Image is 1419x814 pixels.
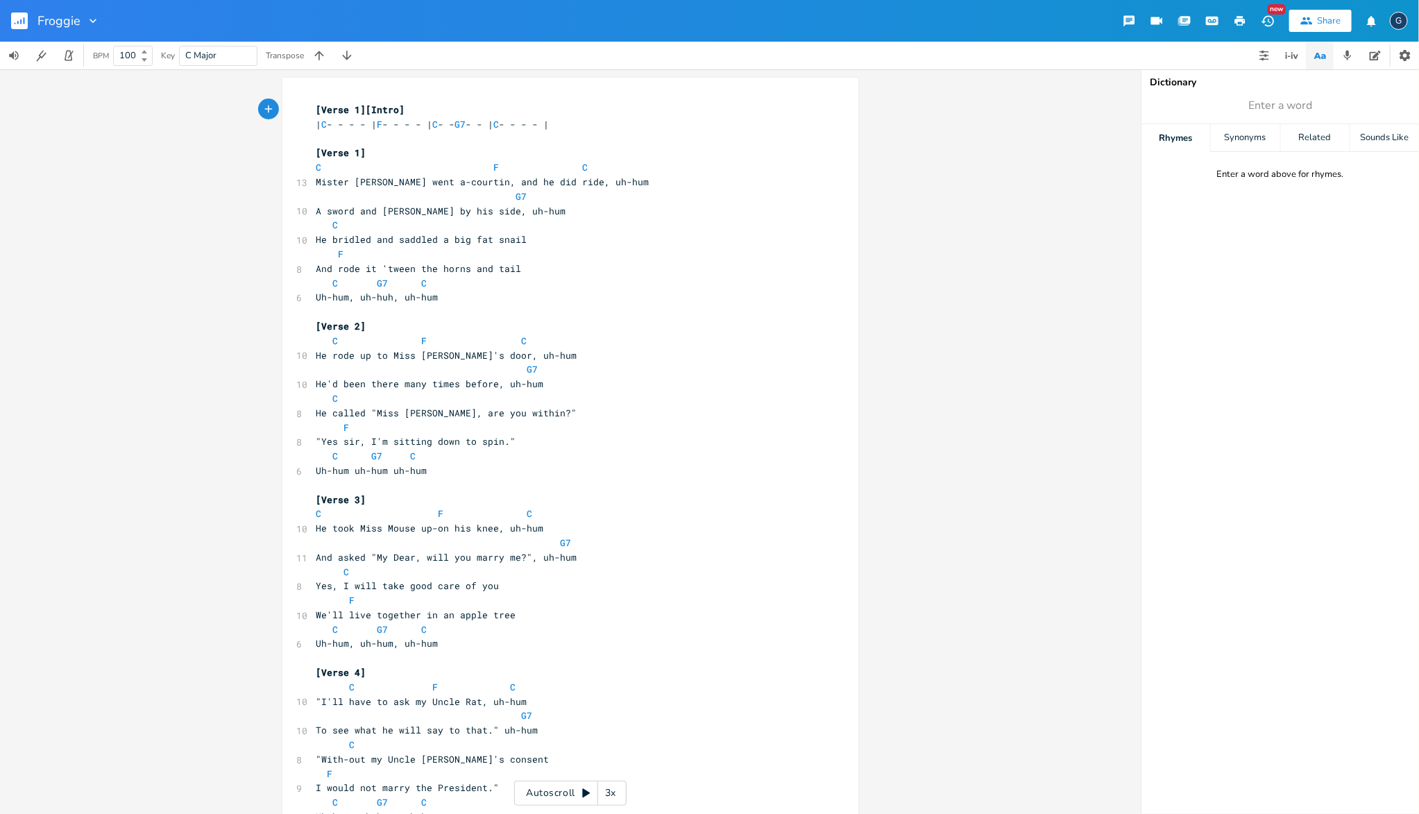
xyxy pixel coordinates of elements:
[493,118,499,130] span: C
[316,233,527,246] span: He bridled and saddled a big fat snail
[316,161,321,173] span: C
[521,334,527,347] span: C
[316,522,543,534] span: He took Miss Mouse up-on his knee, uh-hum
[1281,124,1350,152] div: Related
[349,594,355,607] span: F
[598,781,623,806] div: 3x
[371,450,382,462] span: G7
[316,753,549,765] span: "With-out my Uncle [PERSON_NAME]'s consent
[327,768,332,780] span: F
[521,709,532,722] span: G7
[316,724,538,736] span: To see what he will say to that." uh-hum
[377,277,388,289] span: G7
[316,291,438,303] span: Uh-hum, uh-huh, uh-hum
[516,190,527,203] span: G7
[349,681,355,693] span: C
[1289,10,1352,32] button: Share
[560,536,571,549] span: G7
[343,566,349,578] span: C
[316,493,366,506] span: [Verse 3]
[377,118,382,130] span: F
[1390,5,1408,37] button: G
[316,507,321,520] span: C
[316,609,516,621] span: We'll live together in an apple tree
[343,421,349,434] span: F
[514,781,627,806] div: Autoscroll
[316,637,438,650] span: Uh-hum, uh-hum, uh-hum
[332,334,338,347] span: C
[421,796,427,808] span: C
[349,738,355,751] span: C
[1217,169,1344,180] div: Enter a word above for rhymes.
[421,623,427,636] span: C
[316,103,405,116] span: [Verse 1][Intro]
[316,551,577,563] span: And asked "My Dear, will you marry me?", uh-hum
[332,219,338,231] span: C
[1150,78,1411,87] div: Dictionary
[332,392,338,405] span: C
[582,161,588,173] span: C
[316,349,577,362] span: He rode up to Miss [PERSON_NAME]'s door, uh-hum
[493,161,499,173] span: F
[438,507,443,520] span: F
[161,51,175,60] div: Key
[93,52,109,60] div: BPM
[1350,124,1419,152] div: Sounds Like
[266,51,304,60] div: Transpose
[432,118,438,130] span: C
[185,49,216,62] span: C Major
[1141,124,1210,152] div: Rhymes
[527,363,538,375] span: G7
[321,118,327,130] span: C
[1317,15,1341,27] div: Share
[332,277,338,289] span: C
[377,623,388,636] span: G7
[316,464,427,477] span: Uh-hum uh-hum uh-hum
[510,681,516,693] span: C
[37,15,80,27] span: Froggie
[316,146,366,159] span: [Verse 1]
[316,666,366,679] span: [Verse 4]
[316,118,549,130] span: | - - - - | - - - - | - - - - | - - - - |
[1248,98,1312,114] span: Enter a word
[332,623,338,636] span: C
[332,796,338,808] span: C
[316,262,521,275] span: And rode it 'tween the horns and tail
[316,695,527,708] span: "I'll have to ask my Uncle Rat, uh-hum
[316,176,649,188] span: Mister [PERSON_NAME] went a-courtin, and he did ride, uh-hum
[527,507,532,520] span: C
[432,681,438,693] span: F
[316,378,543,390] span: He'd been there many times before, uh-hum
[421,277,427,289] span: C
[421,334,427,347] span: F
[316,407,577,419] span: He called "Miss [PERSON_NAME], are you within?"
[454,118,466,130] span: G7
[316,435,516,448] span: "Yes sir, I'm sitting down to spin."
[1268,4,1286,15] div: New
[410,450,416,462] span: C
[1211,124,1280,152] div: Synonyms
[316,320,366,332] span: [Verse 2]
[338,248,343,260] span: F
[332,450,338,462] span: C
[1390,12,1408,30] div: Gramps Just Makes Ship Up
[1254,8,1282,33] button: New
[316,579,499,592] span: Yes, I will take good care of you
[316,205,566,217] span: A sword and [PERSON_NAME] by his side, uh-hum
[377,796,388,808] span: G7
[316,781,499,794] span: I would not marry the President."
